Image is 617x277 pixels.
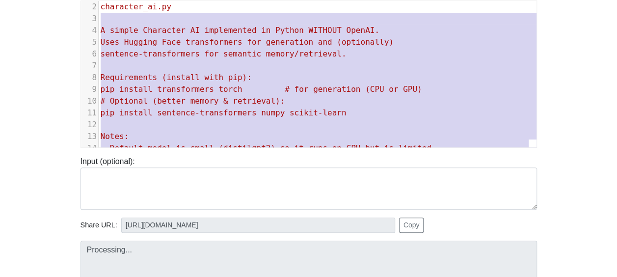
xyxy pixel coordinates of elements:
[101,2,172,11] span: character_ai.py
[101,37,394,47] span: Uses Hugging Face transformers for generation and (optionally)
[81,72,98,83] div: 8
[81,131,98,142] div: 13
[101,49,347,58] span: sentence-transformers for semantic memory/retrieval.
[81,36,98,48] div: 5
[81,83,98,95] div: 9
[81,107,98,119] div: 11
[81,60,98,72] div: 7
[101,26,379,35] span: A simple Character AI implemented in Python WITHOUT OpenAI.
[101,84,422,94] span: pip install transformers torch # for generation (CPU or GPU)
[121,218,395,233] input: No share available yet
[81,48,98,60] div: 6
[101,143,436,153] span: - Default model is small (distilgpt2) so it runs on CPU but is limited.
[81,95,98,107] div: 10
[81,1,98,13] div: 2
[101,108,347,117] span: pip install sentence-transformers numpy scikit-learn
[81,142,98,154] div: 14
[81,13,98,25] div: 3
[399,218,424,233] button: Copy
[73,156,544,210] div: Input (optional):
[101,132,129,141] span: Notes:
[101,73,252,82] span: Requirements (install with pip):
[81,119,98,131] div: 12
[81,25,98,36] div: 4
[101,96,285,106] span: # Optional (better memory & retrieval):
[80,220,117,231] span: Share URL:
